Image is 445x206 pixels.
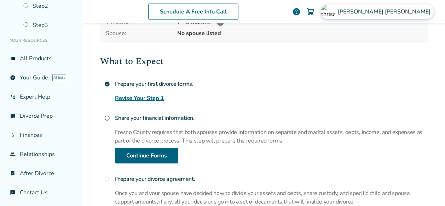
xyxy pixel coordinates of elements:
a: bookmark_checkAfter Divorce [6,165,77,182]
a: Revise Your Step 1 [115,94,164,102]
a: list_alt_checkDivorce Prep [6,108,77,124]
a: attach_moneyFinances [6,127,77,143]
a: groupRelationships [6,146,77,162]
img: Cart [306,7,315,16]
h4: Share your financial information. [115,111,428,125]
img: chrisannhibbert1962@gmail.com [321,5,335,19]
span: radio_button_unchecked [104,176,110,182]
span: view_list [10,56,16,61]
h4: Prepare your first divorce forms. [115,77,428,91]
span: AI beta [52,74,66,81]
span: phone_in_talk [10,94,16,100]
a: Continue Forms [115,148,178,163]
h2: What to Expect [100,54,428,68]
span: [PERSON_NAME] [PERSON_NAME] [338,8,433,16]
a: chat_infoContact Us [6,184,77,201]
a: Schedule A Free Info Call [148,4,238,20]
span: bookmark_check [10,171,16,176]
h4: Prepare your divorce agreement. [115,172,428,186]
span: No spouse listed [177,29,423,37]
iframe: Chat Widget [410,172,445,206]
a: exploreYour GuideAI beta [6,69,77,86]
span: radio_button_unchecked [104,115,110,121]
li: Your Resources [6,33,77,48]
span: list_alt_check [10,113,16,119]
p: Fresno County requires that both spouses provide information on separate and marital assets, debt... [115,128,428,145]
a: help [292,7,301,16]
span: attach_money [10,132,16,138]
a: view_listAll Products [6,50,77,67]
span: check_circle [104,81,110,87]
span: explore [10,75,16,80]
span: chat_info [10,190,16,195]
span: group [10,151,16,157]
a: Step3 [19,17,77,33]
p: Once you and your spouse have decided how to divide your assets and debts, share custody, and spe... [115,189,428,206]
a: phone_in_talkExpert Help [6,89,77,105]
span: Spouse: [106,29,172,37]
